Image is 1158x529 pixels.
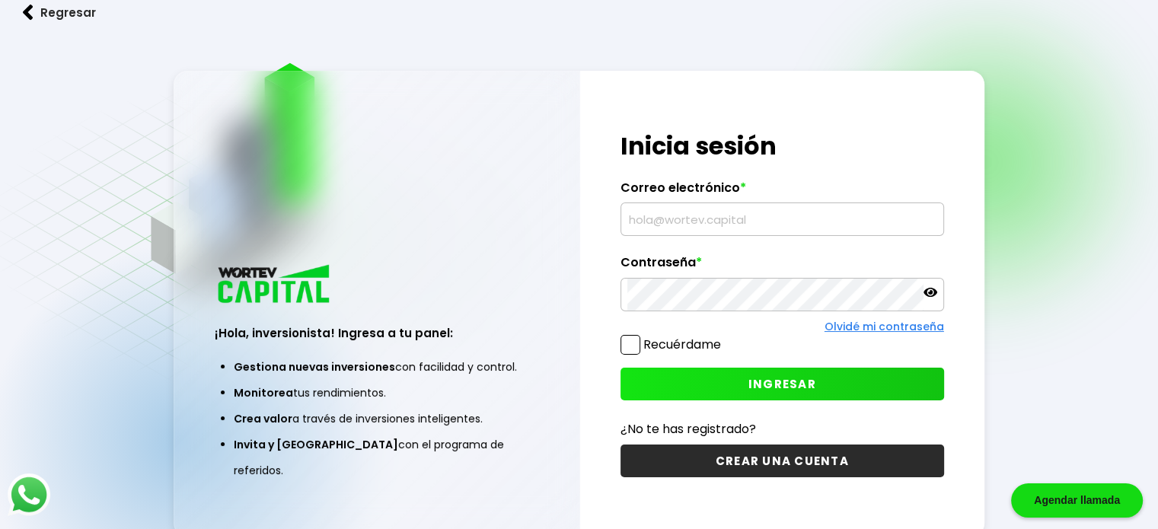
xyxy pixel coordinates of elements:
span: Gestiona nuevas inversiones [234,359,395,374]
li: con facilidad y control. [234,354,519,380]
div: Agendar llamada [1011,483,1143,518]
a: ¿No te has registrado?CREAR UNA CUENTA [620,419,944,477]
label: Recuérdame [643,336,721,353]
a: Olvidé mi contraseña [825,319,944,334]
label: Correo electrónico [620,180,944,203]
li: a través de inversiones inteligentes. [234,406,519,432]
img: logos_whatsapp-icon.242b2217.svg [8,473,50,516]
h3: ¡Hola, inversionista! Ingresa a tu panel: [215,324,538,342]
img: flecha izquierda [23,5,33,21]
span: Invita y [GEOGRAPHIC_DATA] [234,437,398,452]
span: Monitorea [234,385,293,400]
button: CREAR UNA CUENTA [620,445,944,477]
img: logo_wortev_capital [215,263,335,308]
span: INGRESAR [748,376,816,392]
button: INGRESAR [620,368,944,400]
input: hola@wortev.capital [627,203,937,235]
h1: Inicia sesión [620,128,944,164]
label: Contraseña [620,255,944,278]
li: con el programa de referidos. [234,432,519,483]
li: tus rendimientos. [234,380,519,406]
p: ¿No te has registrado? [620,419,944,438]
span: Crea valor [234,411,292,426]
